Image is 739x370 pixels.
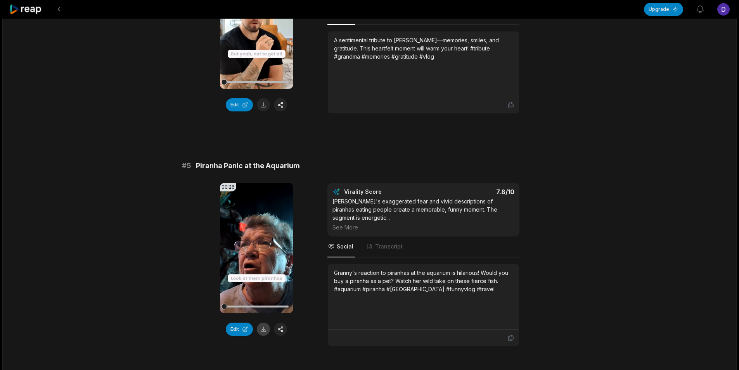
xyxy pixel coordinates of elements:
[182,160,191,171] span: # 5
[337,243,353,250] span: Social
[196,160,300,171] span: Piranha Panic at the Aquarium
[644,3,683,16] button: Upgrade
[327,236,519,257] nav: Tabs
[431,188,514,196] div: 7.8 /10
[332,223,514,231] div: See More
[226,323,253,336] button: Edit
[332,197,514,231] div: [PERSON_NAME]'s exaggerated fear and vivid descriptions of piranhas eating people create a memora...
[226,98,253,111] button: Edit
[344,188,427,196] div: Virality Score
[220,183,293,313] video: Your browser does not support mp4 format.
[334,36,513,61] div: A sentimental tribute to [PERSON_NAME]—memories, smiles, and gratitude. This heartfelt moment wil...
[334,269,513,293] div: Granny's reaction to piranhas at the aquarium is hilarious! Would you buy a piranha as a pet? Wat...
[375,243,403,250] span: Transcript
